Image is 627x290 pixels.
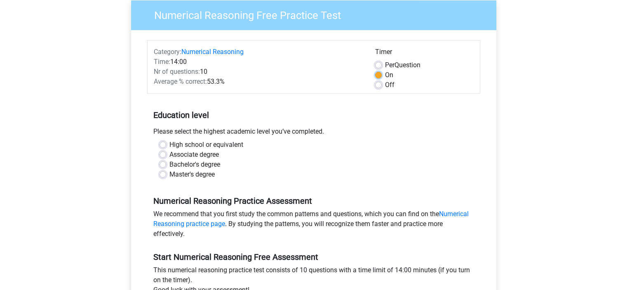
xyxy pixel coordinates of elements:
[153,107,474,123] h5: Education level
[181,48,244,56] a: Numerical Reasoning
[154,78,207,85] span: Average % correct:
[148,77,369,87] div: 53.3%
[169,150,219,160] label: Associate degree
[385,80,395,90] label: Off
[144,6,490,22] h3: Numerical Reasoning Free Practice Test
[169,170,215,179] label: Master's degree
[154,68,200,75] span: Nr of questions:
[375,47,474,60] div: Timer
[147,127,480,140] div: Please select the highest academic level you’ve completed.
[153,252,474,262] h5: Start Numerical Reasoning Free Assessment
[385,60,420,70] label: Question
[154,48,181,56] span: Category:
[154,58,170,66] span: Time:
[153,196,474,206] h5: Numerical Reasoning Practice Assessment
[148,57,369,67] div: 14:00
[169,140,243,150] label: High school or equivalent
[169,160,220,170] label: Bachelor's degree
[147,209,480,242] div: We recommend that you first study the common patterns and questions, which you can find on the . ...
[385,61,395,69] span: Per
[385,70,393,80] label: On
[148,67,369,77] div: 10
